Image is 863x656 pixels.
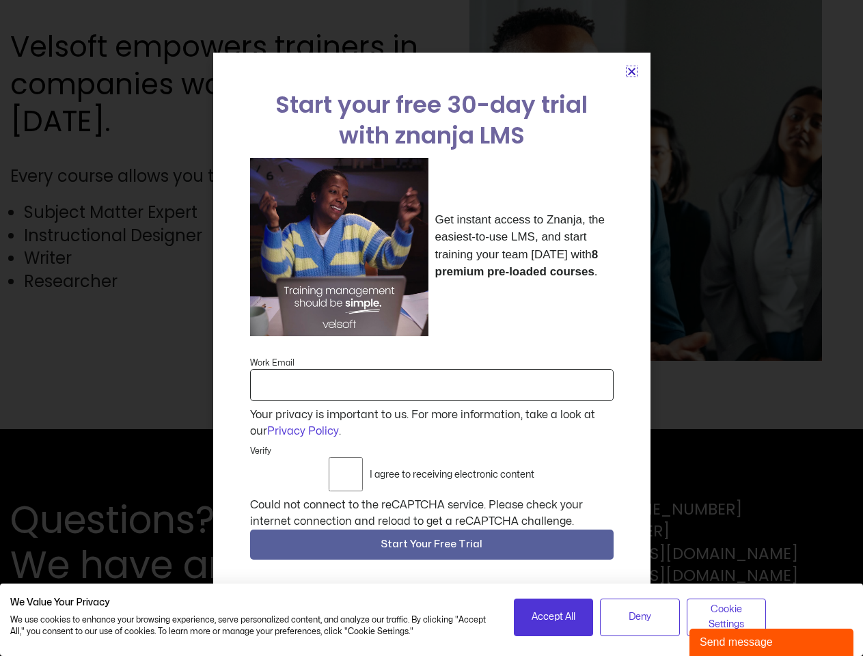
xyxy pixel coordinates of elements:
[267,426,339,437] a: Privacy Policy
[10,597,493,609] h2: We Value Your Privacy
[627,66,637,77] a: Close
[696,602,758,633] span: Cookie Settings
[250,497,614,530] div: Could not connect to the reCAPTCHA service. Please check your internet connection and reload to g...
[370,469,534,480] label: I agree to receiving electronic content
[600,599,680,636] button: Deny all cookies
[250,445,271,457] label: Verify
[250,530,614,560] button: Start Your Free Trial
[250,90,614,151] h2: Start your free 30-day trial with znanja LMS
[250,158,428,336] img: a woman sitting at her laptop dancing
[532,610,575,625] span: Accept All
[435,211,614,281] p: Get instant access to Znanja, the easiest-to-use LMS, and start training your team [DATE] with .
[629,610,651,625] span: Deny
[250,357,294,369] label: Work Email
[514,599,594,636] button: Accept all cookies
[687,599,767,636] button: Adjust cookie preferences
[381,536,482,553] span: Start Your Free Trial
[10,614,493,638] p: We use cookies to enhance your browsing experience, serve personalized content, and analyze our t...
[248,407,615,439] div: Your privacy is important to us. For more information, take a look at our .
[689,626,856,656] iframe: chat widget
